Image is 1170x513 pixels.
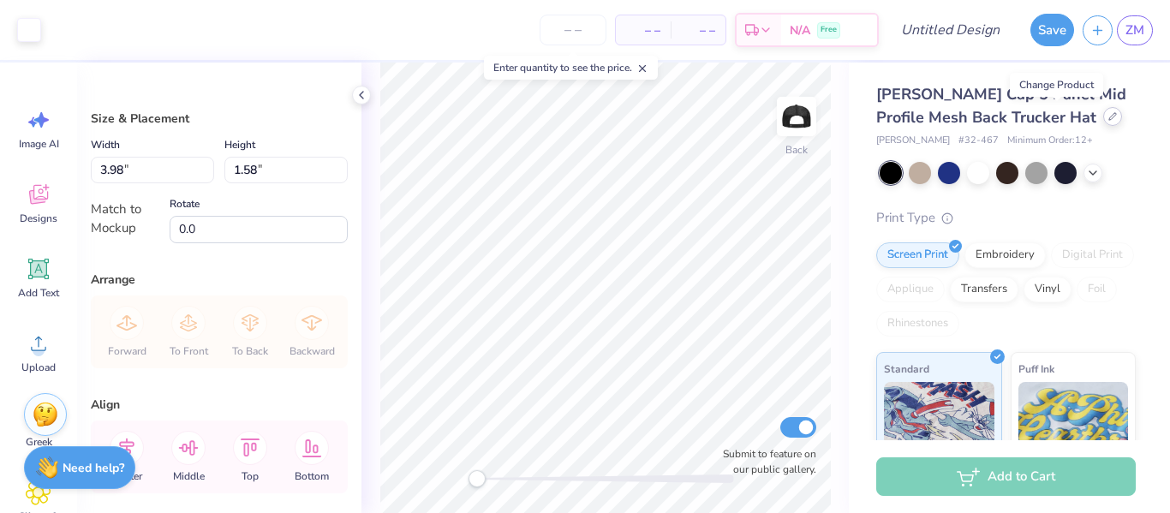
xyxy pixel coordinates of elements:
[1051,242,1134,268] div: Digital Print
[540,15,606,45] input: – –
[1007,134,1093,148] span: Minimum Order: 12 +
[1125,21,1144,40] span: ZM
[91,200,159,238] div: Match to Mockup
[884,382,994,468] img: Standard
[91,134,120,155] label: Width
[91,271,348,289] div: Arrange
[1024,277,1072,302] div: Vinyl
[21,361,56,374] span: Upload
[876,134,950,148] span: [PERSON_NAME]
[1077,277,1117,302] div: Foil
[958,134,999,148] span: # 32-467
[170,194,200,214] label: Rotate
[224,134,255,155] label: Height
[779,99,814,134] img: Back
[887,13,1013,47] input: Untitled Design
[876,242,959,268] div: Screen Print
[1018,382,1129,468] img: Puff Ink
[484,56,658,80] div: Enter quantity to see the price.
[26,435,52,449] span: Greek
[20,212,57,225] span: Designs
[19,137,59,151] span: Image AI
[173,469,205,483] span: Middle
[713,446,816,477] label: Submit to feature on our public gallery.
[91,396,348,414] div: Align
[790,21,810,39] span: N/A
[242,469,259,483] span: Top
[876,277,945,302] div: Applique
[884,360,929,378] span: Standard
[1010,73,1103,97] div: Change Product
[626,21,660,39] span: – –
[950,277,1018,302] div: Transfers
[91,110,348,128] div: Size & Placement
[876,208,1136,228] div: Print Type
[964,242,1046,268] div: Embroidery
[1018,360,1054,378] span: Puff Ink
[112,469,142,483] span: Center
[469,470,486,487] div: Accessibility label
[876,84,1126,128] span: [PERSON_NAME] Cap 5 Panel Mid Profile Mesh Back Trucker Hat
[821,24,837,36] span: Free
[785,142,808,158] div: Back
[63,460,124,476] strong: Need help?
[18,286,59,300] span: Add Text
[1117,15,1153,45] a: ZM
[295,469,329,483] span: Bottom
[681,21,715,39] span: – –
[876,311,959,337] div: Rhinestones
[1030,14,1074,46] button: Save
